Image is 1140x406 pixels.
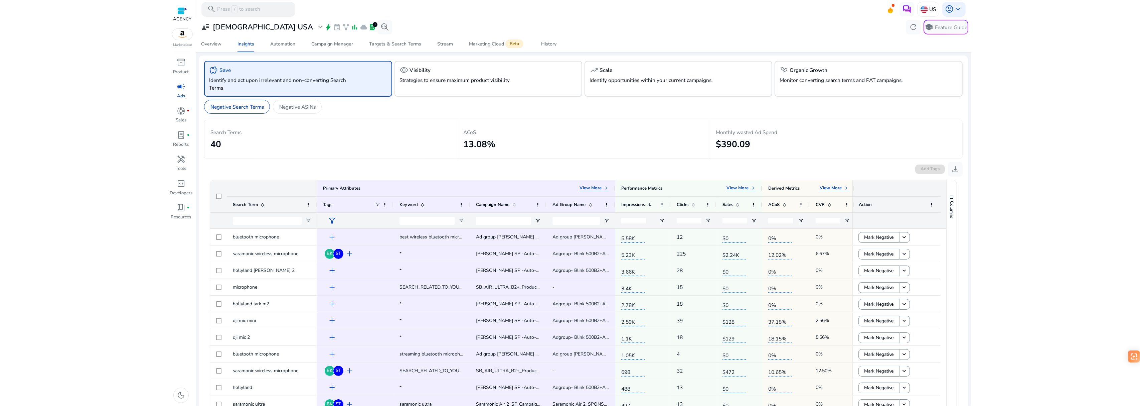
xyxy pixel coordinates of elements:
div: Performance Metrics [621,185,662,192]
p: Tools [176,166,186,172]
img: amazon.svg [172,29,192,40]
span: donut_small [177,107,185,115]
button: Open Filter Menu [751,218,757,223]
h5: Visibility [410,67,431,73]
button: schoolFeature Guide [924,20,968,34]
span: download [951,165,960,174]
p: View More [726,185,749,191]
span: $472 [722,365,746,377]
span: 2.56% [816,317,829,324]
span: 0% [816,267,823,274]
span: [PERSON_NAME] SP -Auto- Blink 500B2+A/ 500T4/MEU2B/500PROX2R/500PROXB4 [476,317,657,324]
span: fiber_manual_record [187,206,190,209]
span: ST [336,251,341,256]
span: 12.50% [816,368,832,374]
mat-icon: keyboard_arrow_down [901,251,908,258]
button: Mark Negative [858,316,900,326]
span: Keyword [399,202,418,208]
span: add [328,383,336,392]
span: 0% [768,298,792,310]
span: streaming bluetooth microphones [399,351,470,357]
p: Identify opportunities within your current campaigns. [590,76,738,84]
span: $0 [722,382,746,393]
span: add [345,249,354,258]
span: handyman [177,155,185,164]
p: 12 [677,230,683,244]
p: View More [580,185,602,191]
span: fiber_manual_record [187,134,190,137]
span: 0% [816,351,823,357]
span: 2.78K [621,298,645,310]
p: 18 [677,297,683,311]
span: Mark Negative [864,347,894,361]
span: 698 [621,365,645,377]
span: add [328,350,336,359]
input: Ad Group Name Filter Input [552,217,600,225]
span: 3.66K [621,265,645,276]
p: Developers [170,190,192,197]
p: US [929,3,936,15]
span: visibility [399,66,408,75]
span: Search Term [233,202,258,208]
div: Marketing Cloud [469,41,525,47]
span: add [328,266,336,275]
p: Negative ASINs [279,103,316,111]
p: 18 [677,330,683,344]
p: AGENCY [173,16,192,23]
span: Ad group [PERSON_NAME] SP -Manual- Blink 500B2+A/ 500T4/MEU2B/500PROX2R/500PROXB410/9/2024 17:52:... [476,234,768,240]
span: 0% [816,234,823,240]
span: $0 [722,282,746,293]
span: Mark Negative [864,281,894,294]
button: Mark Negative [858,266,900,276]
span: Sales [722,202,733,208]
span: 0% [768,231,792,243]
span: Ad group [PERSON_NAME] SP -Manual- Blink 500B2+A/ 500T4/MEU2B/500PROX2R/500PROXB410/9/2024 17:52:... [552,351,844,357]
span: Adgroup- Blink 500B2+A/ 500T4/MEU2B/500PROX2R/500PROXB4 [552,250,694,257]
span: Mark Negative [864,314,894,328]
span: 18.15% [768,332,792,343]
span: 12.02% [768,248,792,260]
button: Mark Negative [858,366,900,377]
span: bluetooth microphone [233,351,279,357]
span: cloud [360,23,367,31]
button: Open Filter Menu [844,218,850,223]
span: 6.67% [816,250,829,257]
span: filter_alt [328,216,336,225]
span: dji mic 2 [233,334,250,340]
span: 0% [816,284,823,290]
span: Mark Negative [864,331,894,344]
span: 37.18% [768,315,792,326]
span: saramonic wireless microphone [233,250,298,257]
p: 39 [677,314,683,327]
span: 0% [768,348,792,360]
span: bar_chart [351,23,358,31]
span: Adgroup- Blink 500B2+A/ 500T4/MEU2B/500PROX2R/500PROXB4 [552,384,694,391]
span: bolt [325,23,332,31]
mat-icon: keyboard_arrow_down [901,385,908,391]
h2: 13.08% [463,139,704,150]
span: $0 [722,298,746,310]
span: lab_profile [177,131,185,139]
div: History [541,42,556,46]
span: [PERSON_NAME] SP -Auto- Blink 500B2+A/ 500T4/MEU2B/500PROX2R/500PROXB4 [476,334,657,340]
button: Mark Negative [858,299,900,310]
span: user_attributes [201,23,210,31]
span: account_circle [945,5,954,13]
button: Mark Negative [858,282,900,293]
span: saramonic wireless microphone [233,368,298,374]
span: [PERSON_NAME] SP -Auto- Blink 500B2+A/ 500T4/MEU2B/500PROX2R/500PROXB4 [476,250,657,257]
a: inventory_2Product [169,57,193,81]
span: Mark Negative [864,381,894,395]
span: keyboard_arrow_right [843,185,849,191]
span: 0% [768,265,792,276]
p: Negative Search Terms [210,103,264,111]
span: 0% [816,384,823,391]
h3: [DEMOGRAPHIC_DATA] USA [213,23,313,31]
div: Primary Attributes [323,185,360,192]
span: add [328,333,336,342]
span: 488 [621,382,645,393]
p: Resources [171,214,191,221]
span: 5.58K [621,231,645,243]
span: refresh [909,23,918,31]
span: ACoS [768,202,780,208]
